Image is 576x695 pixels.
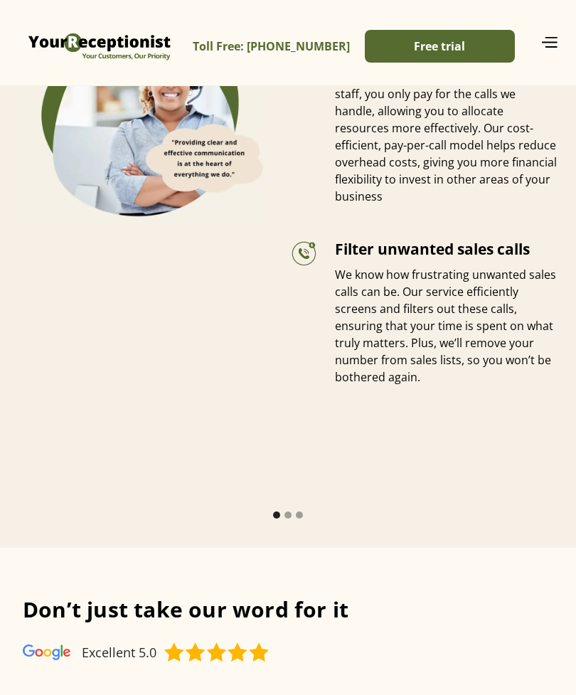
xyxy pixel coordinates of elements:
[335,239,558,260] h3: Filter unwanted sales calls
[365,30,515,63] a: Free trial
[25,11,174,75] a: home
[273,511,280,519] div: Show slide 1 of 3
[284,511,292,519] div: Show slide 2 of 3
[23,644,70,660] img: Virtual Receptionist - Answering Service - Call and Live Chat Receptionist - Virtual Receptionist...
[335,51,558,205] div: With our service, you can save both time and money. Instead of hiring full-time staff, you only p...
[164,640,270,665] img: Virtual Receptionist - Answering Service - Call and Live Chat Receptionist - Virtual Receptionist...
[540,36,558,48] img: icon
[82,643,156,662] div: Excellent 5.0
[193,31,350,63] a: Toll Free: [PHONE_NUMBER]
[25,11,174,75] img: Virtual Receptionist - Answering Service - Call and Live Chat Receptionist - Virtual Receptionist...
[332,541,576,695] iframe: Chat Widget
[518,33,558,53] div: menu
[296,511,303,519] div: Show slide 3 of 3
[335,266,558,386] div: We know how frustrating unwanted sales calls can be. Our service efficiently screens and filters ...
[292,241,316,266] img: Virtual Receptionist - Answering Service - Call and Live Chat Receptionist - Virtual Receptionist...
[23,593,553,632] h1: Don’t just take our word for it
